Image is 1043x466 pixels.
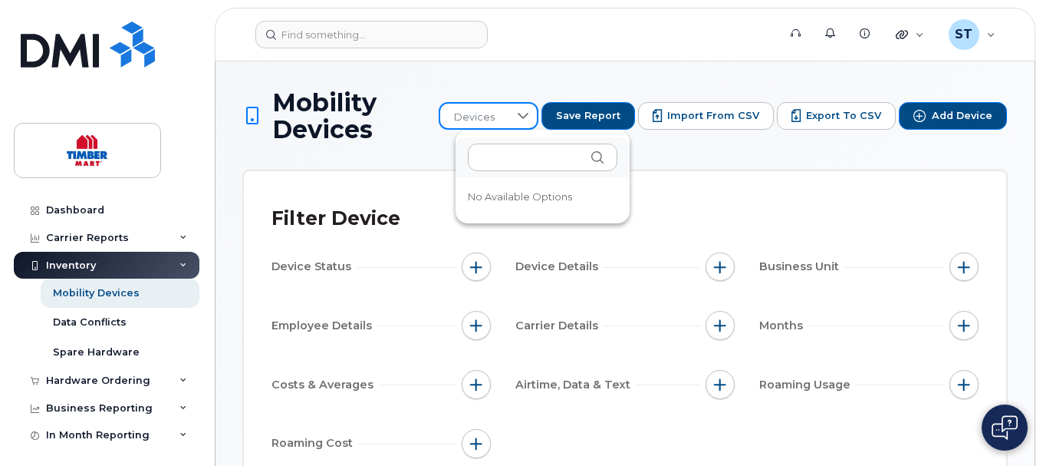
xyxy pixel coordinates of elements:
button: Add Device [899,102,1007,130]
ul: Option List [456,177,630,216]
span: Export to CSV [806,109,881,123]
button: Export to CSV [777,102,896,130]
li: No available options [456,183,630,210]
span: Import from CSV [667,109,759,123]
span: Save Report [556,109,620,123]
span: Device Status [271,259,356,275]
span: Months [759,318,808,334]
span: Costs & Averages [271,377,378,393]
span: Roaming Cost [271,435,357,451]
span: Employee Details [271,318,377,334]
button: Save Report [541,102,635,130]
span: Mobility Devices [272,89,431,143]
div: Filter Device [271,199,400,239]
span: Business Unit [759,259,844,275]
img: Open chat [992,415,1018,440]
span: Add Device [932,109,992,123]
span: Device Details [515,259,603,275]
span: Carrier Details [515,318,603,334]
button: Import from CSV [638,102,774,130]
span: Airtime, Data & Text [515,377,635,393]
span: Devices [440,104,508,131]
span: Roaming Usage [759,377,855,393]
